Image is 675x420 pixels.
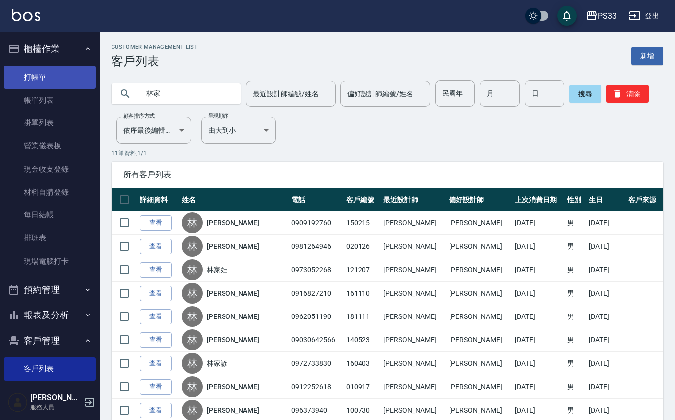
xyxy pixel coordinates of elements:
a: 查看 [140,356,172,371]
td: 0916827210 [289,282,344,305]
div: 依序最後編輯時間 [116,117,191,144]
div: 林 [182,259,203,280]
img: Person [8,392,28,412]
td: [DATE] [512,305,565,328]
td: [PERSON_NAME] [447,211,512,235]
td: 男 [565,305,586,328]
td: [PERSON_NAME] [381,258,447,282]
td: 010917 [344,375,381,399]
td: [PERSON_NAME] [381,235,447,258]
button: 登出 [625,7,663,25]
label: 顧客排序方式 [123,112,155,120]
td: 09030642566 [289,328,344,352]
td: 150215 [344,211,381,235]
td: 140523 [344,328,381,352]
td: 181111 [344,305,381,328]
a: 卡券管理 [4,381,96,404]
td: [PERSON_NAME] [447,328,512,352]
button: 客戶管理 [4,328,96,354]
td: 男 [565,211,586,235]
th: 生日 [586,188,626,211]
td: [DATE] [586,211,626,235]
td: 0972733830 [289,352,344,375]
button: 櫃檯作業 [4,36,96,62]
td: [DATE] [586,282,626,305]
a: 客戶列表 [4,357,96,380]
a: [PERSON_NAME] [207,218,259,228]
div: 林 [182,236,203,257]
td: 0973052268 [289,258,344,282]
td: [DATE] [512,375,565,399]
td: 0912252618 [289,375,344,399]
td: [PERSON_NAME] [381,352,447,375]
a: [PERSON_NAME] [207,335,259,345]
td: [PERSON_NAME] [447,282,512,305]
h3: 客戶列表 [112,54,198,68]
td: 0962051190 [289,305,344,328]
a: 林家諺 [207,358,227,368]
td: [DATE] [512,258,565,282]
th: 客戶來源 [626,188,663,211]
button: 搜尋 [569,85,601,103]
a: [PERSON_NAME] [207,405,259,415]
td: [DATE] [512,328,565,352]
button: PS33 [582,6,621,26]
a: 查看 [140,332,172,348]
div: 林 [182,212,203,233]
a: 查看 [140,379,172,395]
td: [PERSON_NAME] [447,305,512,328]
a: [PERSON_NAME] [207,241,259,251]
a: 材料自購登錄 [4,181,96,204]
a: 查看 [140,239,172,254]
td: 0981264946 [289,235,344,258]
div: 由大到小 [201,117,276,144]
td: [PERSON_NAME] [447,352,512,375]
a: 現金收支登錄 [4,158,96,181]
td: [DATE] [512,211,565,235]
td: 161110 [344,282,381,305]
span: 所有客戶列表 [123,170,651,180]
td: 男 [565,375,586,399]
td: 男 [565,352,586,375]
a: 排班表 [4,226,96,249]
th: 電話 [289,188,344,211]
td: [DATE] [512,352,565,375]
td: [DATE] [586,352,626,375]
th: 最近設計師 [381,188,447,211]
td: [PERSON_NAME] [381,282,447,305]
a: 查看 [140,309,172,324]
td: 160403 [344,352,381,375]
td: [PERSON_NAME] [381,328,447,352]
a: 查看 [140,403,172,418]
a: [PERSON_NAME] [207,288,259,298]
img: Logo [12,9,40,21]
td: 男 [565,282,586,305]
td: 男 [565,258,586,282]
th: 姓名 [179,188,289,211]
p: 服務人員 [30,403,81,412]
a: 現場電腦打卡 [4,250,96,273]
div: 林 [182,329,203,350]
td: [PERSON_NAME] [447,375,512,399]
a: 林家娃 [207,265,227,275]
td: 男 [565,328,586,352]
td: [PERSON_NAME] [381,305,447,328]
div: 林 [182,376,203,397]
th: 上次消費日期 [512,188,565,211]
a: 查看 [140,215,172,231]
th: 詳細資料 [137,188,179,211]
button: 清除 [606,85,649,103]
button: 預約管理 [4,277,96,303]
a: 營業儀表板 [4,134,96,157]
p: 11 筆資料, 1 / 1 [112,149,663,158]
td: [DATE] [586,235,626,258]
td: [DATE] [512,282,565,305]
td: 0909192760 [289,211,344,235]
a: 查看 [140,286,172,301]
td: [PERSON_NAME] [447,258,512,282]
button: 報表及分析 [4,302,96,328]
a: 新增 [631,47,663,65]
a: 查看 [140,262,172,278]
input: 搜尋關鍵字 [139,80,233,107]
a: [PERSON_NAME] [207,312,259,321]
